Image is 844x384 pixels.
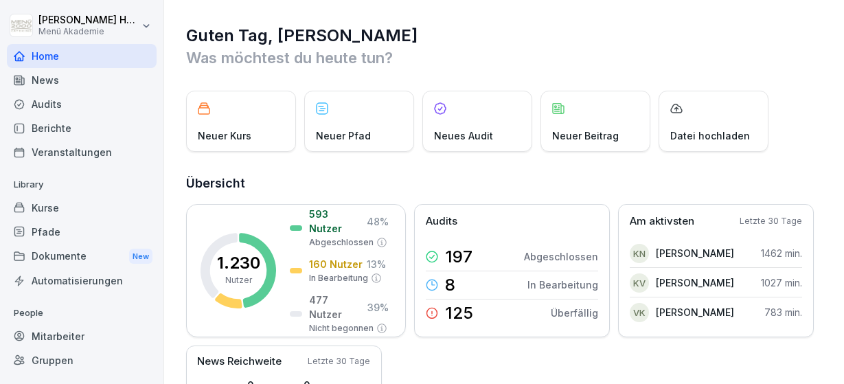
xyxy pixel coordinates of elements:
[7,140,157,164] a: Veranstaltungen
[630,273,649,293] div: KV
[630,214,694,229] p: Am aktivsten
[309,236,374,249] p: Abgeschlossen
[551,306,598,320] p: Überfällig
[7,92,157,116] a: Audits
[740,215,802,227] p: Letzte 30 Tage
[309,257,363,271] p: 160 Nutzer
[38,27,139,36] p: Menü Akademie
[656,305,734,319] p: [PERSON_NAME]
[217,255,260,271] p: 1.230
[445,305,473,321] p: 125
[656,246,734,260] p: [PERSON_NAME]
[761,275,802,290] p: 1027 min.
[308,355,370,368] p: Letzte 30 Tage
[186,25,823,47] h1: Guten Tag, [PERSON_NAME]
[656,275,734,290] p: [PERSON_NAME]
[7,174,157,196] p: Library
[445,249,472,265] p: 197
[426,214,457,229] p: Audits
[630,244,649,263] div: KN
[7,44,157,68] a: Home
[7,324,157,348] a: Mitarbeiter
[367,257,386,271] p: 13 %
[367,214,389,229] p: 48 %
[316,128,371,143] p: Neuer Pfad
[309,207,363,236] p: 593 Nutzer
[524,249,598,264] p: Abgeschlossen
[7,348,157,372] a: Gruppen
[527,278,598,292] p: In Bearbeitung
[367,300,389,315] p: 39 %
[186,47,823,69] p: Was möchtest du heute tun?
[434,128,493,143] p: Neues Audit
[309,322,374,335] p: Nicht begonnen
[7,269,157,293] a: Automatisierungen
[764,305,802,319] p: 783 min.
[445,277,455,293] p: 8
[38,14,139,26] p: [PERSON_NAME] Hemken
[186,174,823,193] h2: Übersicht
[7,302,157,324] p: People
[7,244,157,269] a: DokumenteNew
[7,220,157,244] a: Pfade
[309,293,363,321] p: 477 Nutzer
[552,128,619,143] p: Neuer Beitrag
[197,354,282,370] p: News Reichweite
[225,274,252,286] p: Nutzer
[7,244,157,269] div: Dokumente
[7,68,157,92] a: News
[7,196,157,220] a: Kurse
[630,303,649,322] div: VK
[129,249,152,264] div: New
[7,116,157,140] a: Berichte
[670,128,750,143] p: Datei hochladen
[761,246,802,260] p: 1462 min.
[198,128,251,143] p: Neuer Kurs
[309,272,368,284] p: In Bearbeitung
